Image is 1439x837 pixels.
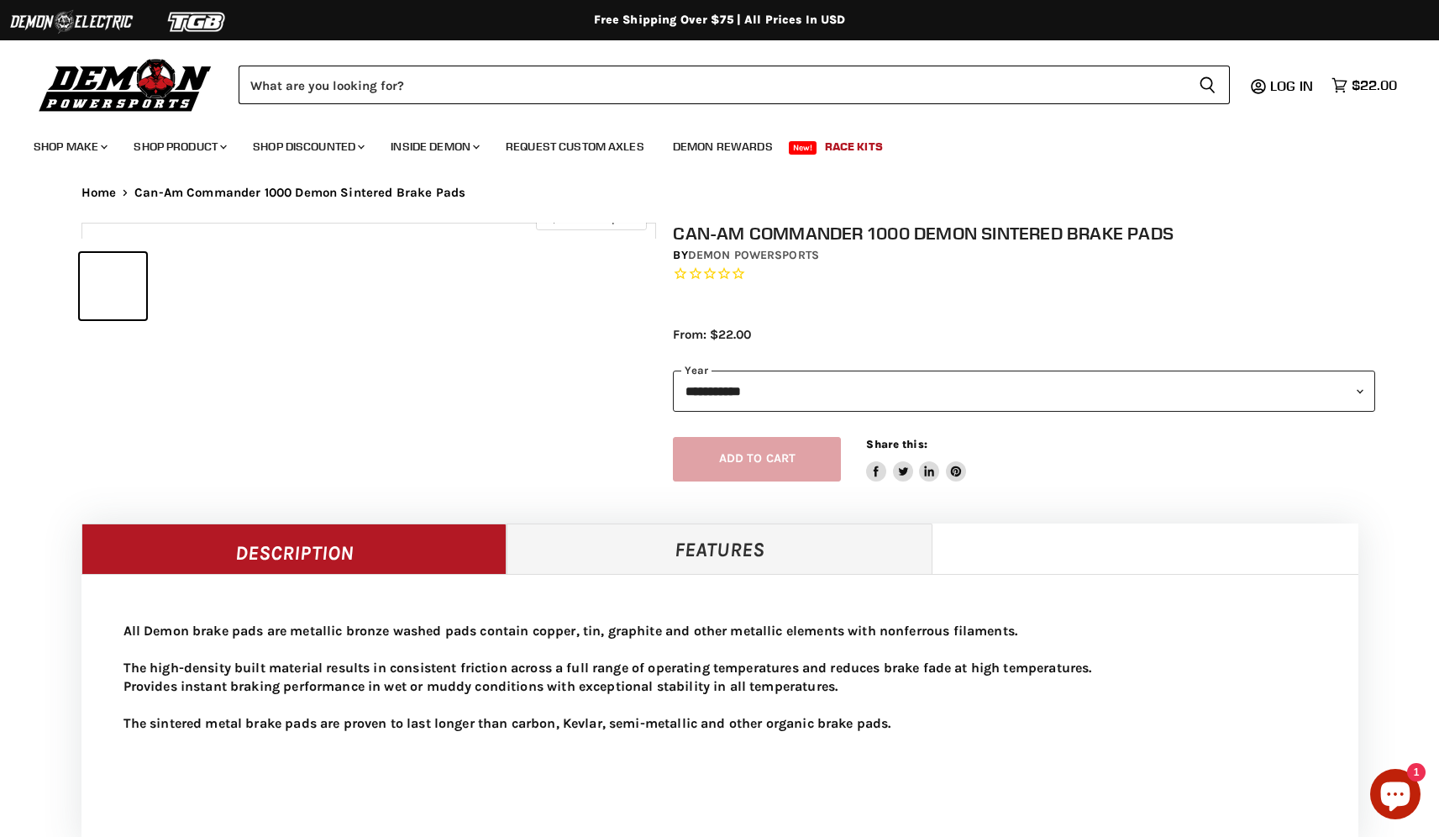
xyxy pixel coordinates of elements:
[673,223,1375,244] h1: Can-Am Commander 1000 Demon Sintered Brake Pads
[239,66,1230,104] form: Product
[812,129,895,164] a: Race Kits
[21,123,1393,164] ul: Main menu
[8,6,134,38] img: Demon Electric Logo 2
[81,186,117,200] a: Home
[1270,77,1313,94] span: Log in
[660,129,785,164] a: Demon Rewards
[239,66,1185,104] input: Search
[123,622,1316,733] p: All Demon brake pads are metallic bronze washed pads contain copper, tin, graphite and other meta...
[1323,73,1405,97] a: $22.00
[240,129,375,164] a: Shop Discounted
[48,186,1392,200] nav: Breadcrumbs
[673,327,751,342] span: From: $22.00
[378,129,490,164] a: Inside Demon
[365,253,432,319] button: Can-Am Commander 1000 Demon Sintered Brake Pads thumbnail
[688,248,819,262] a: Demon Powersports
[34,55,218,114] img: Demon Powersports
[81,524,507,574] a: Description
[294,253,360,319] button: Can-Am Commander 1000 Demon Sintered Brake Pads thumbnail
[493,129,657,164] a: Request Custom Axles
[673,246,1375,265] div: by
[223,253,289,319] button: Can-Am Commander 1000 Demon Sintered Brake Pads thumbnail
[1263,78,1323,93] a: Log in
[151,253,218,319] button: Can-Am Commander 1000 Demon Sintered Brake Pads thumbnail
[673,266,1375,283] span: Rated 0.0 out of 5 stars 0 reviews
[789,141,817,155] span: New!
[48,13,1392,28] div: Free Shipping Over $75 | All Prices In USD
[507,524,932,574] a: Features
[866,438,927,450] span: Share this:
[544,212,638,224] span: Click to expand
[121,129,237,164] a: Shop Product
[1185,66,1230,104] button: Search
[866,437,966,482] aside: Share this:
[80,253,146,319] button: Can-Am Commander 1000 Demon Sintered Brake Pads thumbnail
[673,371,1375,412] select: year
[134,6,260,38] img: TGB Logo 2
[1352,77,1397,93] span: $22.00
[1365,769,1426,824] inbox-online-store-chat: Shopify online store chat
[21,129,118,164] a: Shop Make
[134,186,465,200] span: Can-Am Commander 1000 Demon Sintered Brake Pads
